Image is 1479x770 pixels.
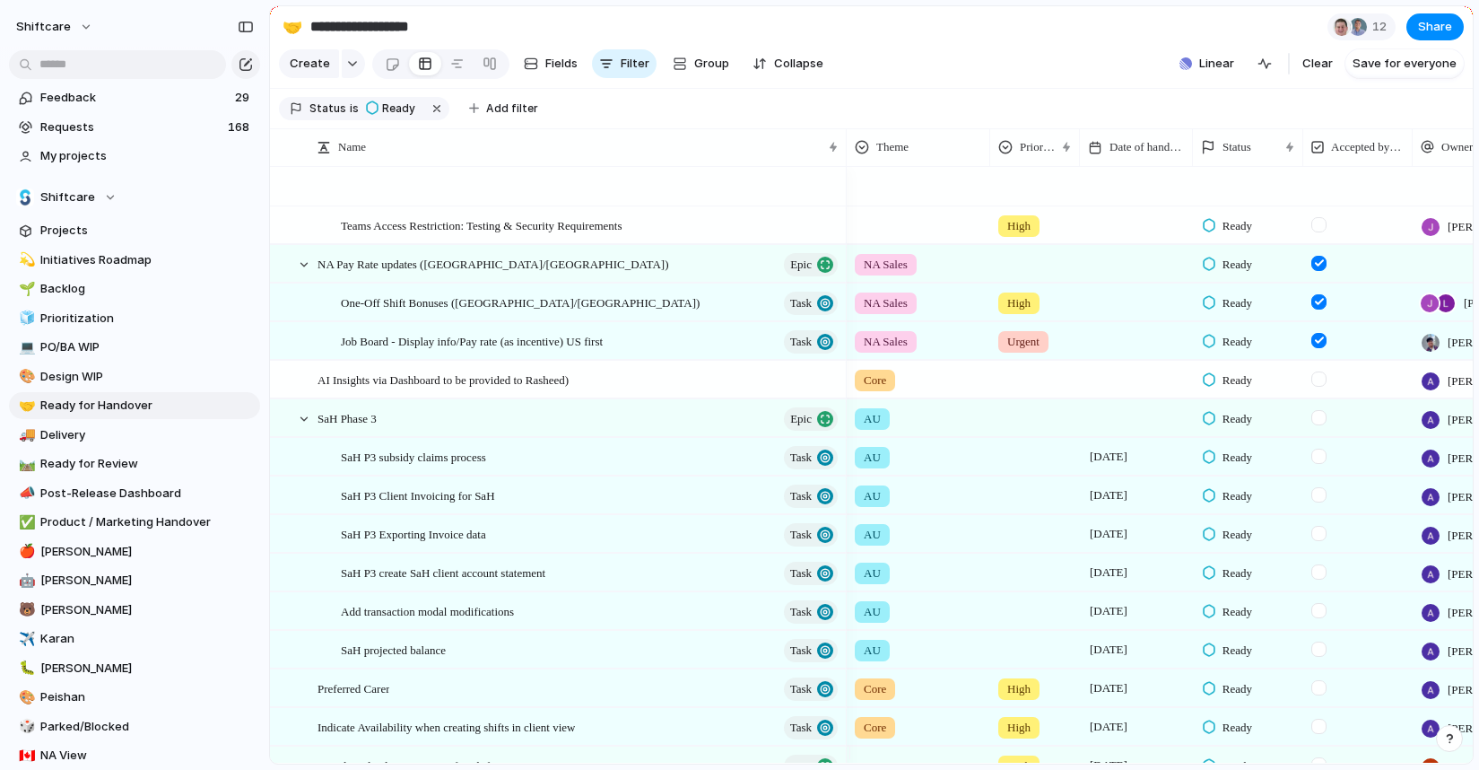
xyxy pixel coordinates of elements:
[790,252,812,277] span: Epic
[8,13,102,41] button: shiftcare
[19,716,31,737] div: 🎲
[9,143,260,170] a: My projects
[309,101,346,117] span: Status
[664,49,738,78] button: Group
[16,513,34,531] button: ✅
[40,147,254,165] span: My projects
[341,600,514,621] span: Add transaction modal modifications
[1222,217,1252,235] span: Ready
[40,89,230,107] span: Feedback
[40,485,254,503] span: Post-Release Dashboard
[9,305,260,332] div: 🧊Prioritization
[40,688,254,706] span: Peishan
[1222,372,1252,389] span: Ready
[458,96,549,121] button: Add filter
[19,454,31,475] div: 🛤️
[19,746,31,766] div: 🇨🇦
[784,330,838,354] button: Task
[9,597,260,624] div: 🐻[PERSON_NAME]
[16,18,71,36] span: shiftcare
[790,715,812,740] span: Task
[9,538,260,565] a: 🍎[PERSON_NAME]
[19,658,31,678] div: 🐛
[279,49,339,78] button: Create
[1020,138,1055,156] span: Priority
[9,626,260,652] a: ✈️Karan
[9,684,260,711] div: 🎨Peishan
[9,480,260,507] div: 📣Post-Release Dashboard
[545,55,578,73] span: Fields
[864,487,881,505] span: AU
[790,561,812,586] span: Task
[486,101,538,117] span: Add filter
[16,485,34,503] button: 📣
[1085,523,1132,545] span: [DATE]
[361,99,426,118] button: Ready
[9,84,260,111] a: Feedback29
[1007,680,1031,698] span: High
[9,509,260,536] a: ✅Product / Marketing Handover
[592,49,657,78] button: Filter
[350,101,359,117] span: is
[40,543,254,561] span: [PERSON_NAME]
[790,638,812,663] span: Task
[341,639,446,660] span: SaH projected balance
[16,251,34,269] button: 💫
[9,422,260,449] a: 🚚Delivery
[40,513,254,531] span: Product / Marketing Handover
[621,55,649,73] span: Filter
[876,138,909,156] span: Theme
[19,483,31,503] div: 📣
[9,451,260,477] div: 🛤️Ready for Review
[1199,55,1234,73] span: Linear
[19,424,31,445] div: 🚚
[1085,562,1132,583] span: [DATE]
[1222,256,1252,274] span: Ready
[1295,49,1340,78] button: Clear
[16,338,34,356] button: 💻
[16,368,34,386] button: 🎨
[864,526,881,544] span: AU
[1222,410,1252,428] span: Ready
[784,253,838,276] button: Epic
[9,334,260,361] a: 💻PO/BA WIP
[341,214,622,235] span: Teams Access Restriction: Testing & Security Requirements
[1007,719,1031,737] span: High
[9,392,260,419] div: 🤝Ready for Handover
[9,247,260,274] a: 💫Initiatives Roadmap
[16,688,34,706] button: 🎨
[19,249,31,270] div: 💫
[864,642,881,660] span: AU
[16,280,34,298] button: 🌱
[784,600,838,624] button: Task
[864,719,886,737] span: Core
[40,280,254,298] span: Backlog
[864,680,886,698] span: Core
[346,99,362,118] button: is
[790,599,812,625] span: Task
[864,449,881,467] span: AU
[1222,719,1252,737] span: Ready
[784,292,838,315] button: Task
[19,687,31,708] div: 🎨
[9,742,260,769] a: 🇨🇦NA View
[341,292,700,312] span: One-Off Shift Bonuses ([GEOGRAPHIC_DATA]/[GEOGRAPHIC_DATA])
[40,310,254,328] span: Prioritization
[9,713,260,740] div: 🎲Parked/Blocked
[19,512,31,533] div: ✅
[1222,603,1252,621] span: Ready
[9,567,260,594] a: 🤖[PERSON_NAME]
[318,716,575,737] span: Indicate Availability when creating shifts in client view
[16,397,34,415] button: 🤝
[784,716,838,739] button: Task
[9,217,260,244] a: Projects
[40,118,222,136] span: Requests
[864,294,908,312] span: NA Sales
[774,55,823,73] span: Collapse
[235,89,253,107] span: 29
[790,677,812,702] span: Task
